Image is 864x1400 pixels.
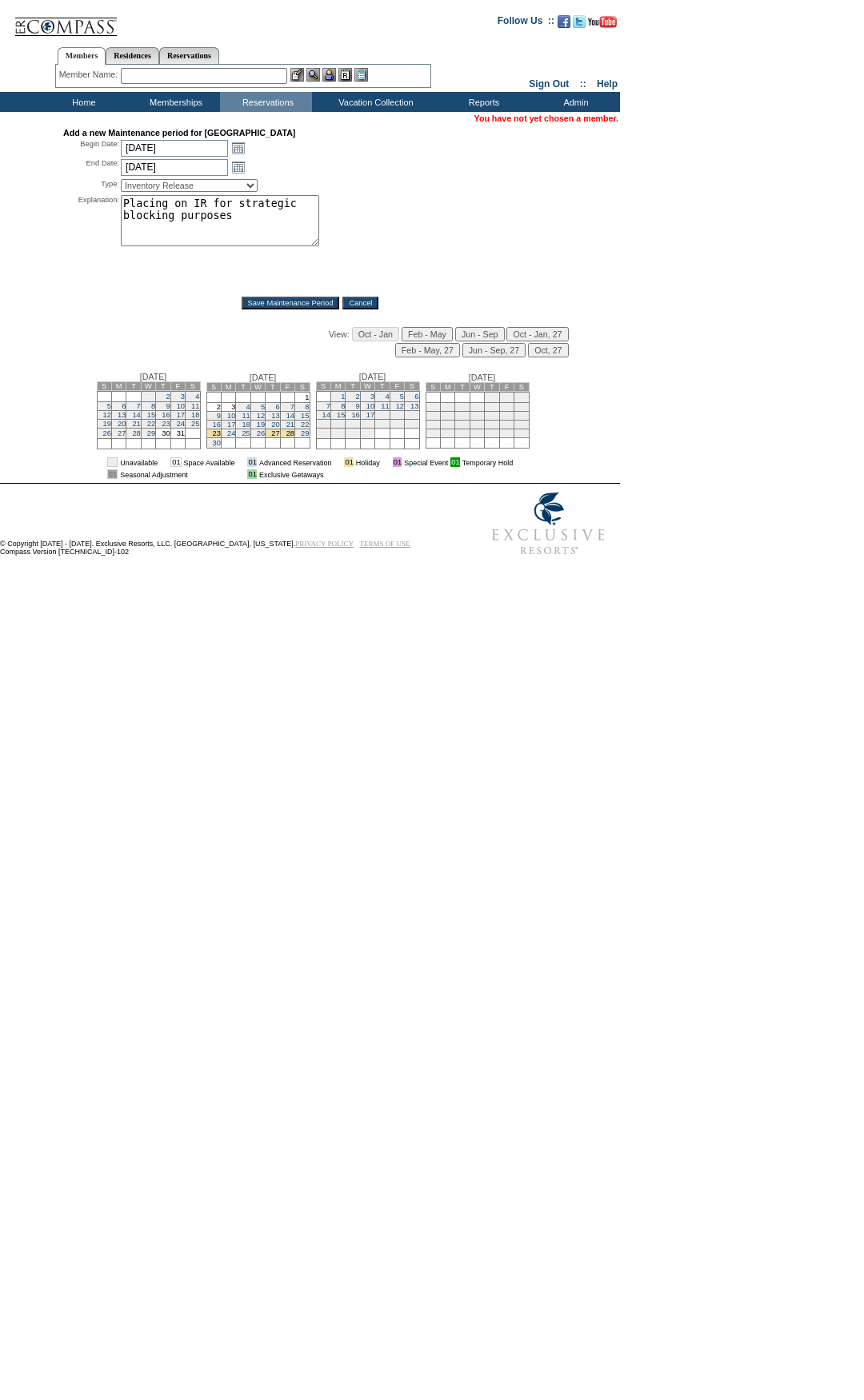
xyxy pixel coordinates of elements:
td: Exclusive Getaways [259,469,332,479]
span: [DATE] [140,372,167,381]
td: Vacation Collection [312,92,436,112]
td: 01 [247,457,256,467]
td: 11 [426,412,440,421]
a: Sign Out [529,78,569,90]
img: i.gif [334,458,342,466]
td: 27 [455,429,470,438]
td: F [390,382,404,391]
a: Subscribe to our YouTube Channel [588,20,617,30]
td: W [360,382,374,391]
a: 8 [151,402,155,410]
a: 20 [118,420,126,428]
a: Help [597,78,618,90]
a: 6 [414,393,418,401]
td: T [126,382,141,391]
img: b_edit.gif [290,68,304,82]
a: 8 [305,403,309,411]
a: 10 [227,412,235,420]
img: Reservations [338,68,352,82]
img: i.gif [237,458,245,466]
a: 17 [366,411,374,419]
a: 11 [381,402,389,410]
td: S [97,382,111,391]
a: 7 [326,402,330,410]
td: 5 [440,403,454,412]
td: M [440,383,454,392]
span: [DATE] [359,372,386,381]
td: 25 [426,429,440,438]
td: 20 [405,411,419,420]
td: 1 [295,393,310,403]
td: 23 [499,421,514,429]
input: Save Maintenance Period [242,297,340,309]
span: You have not yet chosen a member. [474,114,618,123]
td: Memberships [128,92,220,112]
img: Subscribe to our YouTube Channel [588,16,617,28]
a: Follow us on Twitter [573,20,586,30]
a: 8 [341,402,345,410]
td: F [499,383,514,392]
td: 22 [485,421,499,429]
td: F [280,383,294,392]
a: Members [58,47,106,65]
td: M [111,382,126,391]
td: 01 [107,457,118,467]
a: Become our fan on Facebook [558,20,570,30]
td: T [455,383,470,392]
td: T [346,382,360,391]
td: Home [36,92,128,112]
td: 2 [499,393,514,403]
a: 21 [286,421,294,429]
td: 01 [344,457,353,467]
td: 19 [390,411,404,420]
a: 20 [271,421,279,429]
td: 14 [470,412,484,421]
img: Compass Home [14,4,118,37]
a: 12 [103,411,111,419]
a: 1 [341,393,345,401]
a: 28 [132,429,140,437]
a: 2 [356,393,360,401]
a: 18 [191,411,199,419]
a: 15 [301,412,309,420]
img: Become our fan on Facebook [558,15,570,28]
td: W [470,383,484,392]
a: 25 [242,429,250,437]
td: Temporary Hold [462,457,514,467]
td: S [316,382,330,391]
td: 31 [170,429,185,439]
td: S [405,382,419,391]
input: Feb - May, 27 [395,343,460,357]
td: Special Event [404,457,448,467]
img: View [306,68,320,82]
td: 3 [514,393,529,403]
td: 20 [455,421,470,429]
td: S [186,382,200,391]
input: Oct, 27 [528,343,568,357]
td: 27 [405,420,419,429]
input: Jun - Sep, 27 [462,343,526,357]
a: 26 [103,429,111,437]
a: 24 [177,420,185,428]
div: Type: [63,179,119,192]
td: 26 [440,429,454,438]
a: 17 [227,421,235,429]
a: 22 [301,421,309,429]
td: 30 [156,429,170,439]
td: S [514,383,529,392]
img: i.gif [160,458,168,466]
a: 3 [370,393,374,401]
td: T [156,382,170,391]
td: 29 [330,429,345,439]
a: 24 [227,429,235,437]
td: 01 [393,457,402,467]
td: 16 [499,412,514,421]
div: Begin Date: [63,139,119,157]
td: 31 [360,429,374,439]
td: 24 [514,421,529,429]
a: Reservations [159,47,219,64]
a: 12 [396,402,404,410]
a: 25 [191,420,199,428]
a: 14 [322,411,330,419]
td: F [170,382,185,391]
